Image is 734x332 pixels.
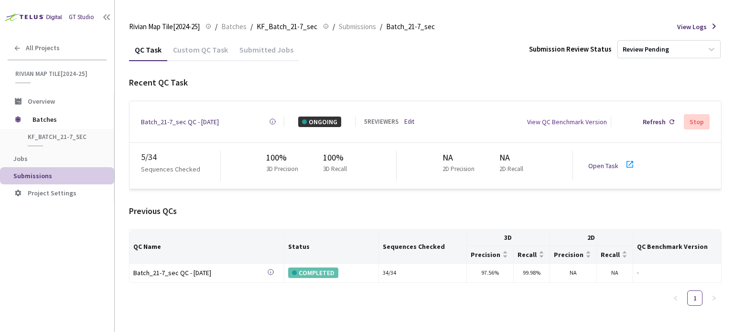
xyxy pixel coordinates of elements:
[379,230,467,263] th: Sequences Checked
[404,117,414,127] a: Edit
[32,110,98,129] span: Batches
[518,251,537,258] span: Recall
[13,154,28,163] span: Jobs
[529,43,612,55] div: Submission Review Status
[706,290,722,306] li: Next Page
[550,230,633,246] th: 2D
[690,118,704,126] div: Stop
[28,189,76,197] span: Project Settings
[443,164,475,174] p: 2D Precision
[129,21,200,32] span: Rivian Map Tile[2024-25]
[633,230,722,263] th: QC Benchmark Version
[167,45,234,61] div: Custom QC Task
[637,268,717,278] div: -
[266,164,298,174] p: 3D Precision
[26,44,60,52] span: All Projects
[219,21,248,32] a: Batches
[514,264,550,283] td: 99.98%
[298,117,341,127] div: ONGOING
[284,230,379,263] th: Status
[668,290,683,306] li: Previous Page
[499,164,523,174] p: 2D Recall
[15,70,101,78] span: Rivian Map Tile[2024-25]
[623,45,669,54] div: Review Pending
[386,21,435,32] span: Batch_21-7_sec
[141,117,219,127] a: Batch_21-7_sec QC - [DATE]
[550,264,597,283] td: NA
[288,268,338,278] div: COMPLETED
[383,268,463,278] div: 34 / 34
[141,150,220,164] div: 5 / 34
[711,295,717,301] span: right
[527,117,607,127] div: View QC Benchmark Version
[550,246,597,263] th: Precision
[554,251,583,258] span: Precision
[28,97,55,106] span: Overview
[221,21,247,32] span: Batches
[443,151,478,164] div: NA
[380,21,382,32] li: /
[266,151,302,164] div: 100%
[673,295,679,301] span: left
[467,230,550,246] th: 3D
[133,268,267,278] a: Batch_21-7_sec QC - [DATE]
[706,290,722,306] button: right
[687,290,702,306] li: 1
[13,171,52,180] span: Submissions
[588,161,618,170] a: Open Task
[323,164,347,174] p: 3D Recall
[215,21,217,32] li: /
[250,21,253,32] li: /
[643,117,666,127] div: Refresh
[499,151,527,164] div: NA
[141,164,200,174] p: Sequences Checked
[467,264,514,283] td: 97.56%
[28,133,98,141] span: KF_Batch_21-7_sec
[597,246,633,263] th: Recall
[337,21,378,32] a: Submissions
[364,117,399,127] div: 5 REVIEWERS
[69,12,94,22] div: GT Studio
[129,76,722,89] div: Recent QC Task
[597,264,633,283] td: NA
[333,21,335,32] li: /
[257,21,317,32] span: KF_Batch_21-7_sec
[601,251,620,258] span: Recall
[467,246,514,263] th: Precision
[668,290,683,306] button: left
[323,151,351,164] div: 100%
[234,45,299,61] div: Submitted Jobs
[130,230,284,263] th: QC Name
[129,204,722,218] div: Previous QCs
[471,251,500,258] span: Precision
[677,21,707,32] span: View Logs
[514,246,550,263] th: Recall
[129,45,167,61] div: QC Task
[133,268,267,278] div: Batch_21-7_sec QC - [DATE]
[688,291,702,305] a: 1
[339,21,376,32] span: Submissions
